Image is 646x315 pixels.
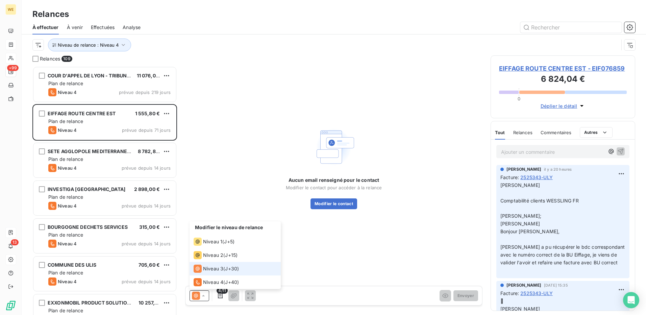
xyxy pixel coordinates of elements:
[500,213,541,219] span: [PERSON_NAME];​
[217,288,228,294] span: 4/11
[500,306,540,312] span: [PERSON_NAME]
[123,24,141,31] span: Analyse
[48,148,146,154] span: SETE AGGLOPOLE MEDITERRANEE - SAM
[580,127,613,138] button: Autres
[122,203,171,209] span: prévue depuis 14 jours
[58,241,77,246] span: Niveau 4
[495,130,505,135] span: Tout
[520,22,622,33] input: Rechercher
[5,300,16,311] img: Logo LeanPay
[48,270,83,275] span: Plan de relance
[539,102,588,110] button: Déplier le détail
[91,24,115,31] span: Effectuées
[138,148,164,154] span: 8 782,80 €
[48,80,83,86] span: Plan de relance
[48,156,83,162] span: Plan de relance
[122,241,171,246] span: prévue depuis 14 jours
[518,96,520,101] span: 0
[310,198,357,209] button: Modifier le contact
[203,279,223,286] span: Niveau 4
[48,73,144,78] span: COUR D'APPEL DE LYON - TRIBUNAL JUD
[225,279,239,286] span: J+40 )
[122,279,171,284] span: prévue depuis 14 jours
[541,102,577,110] span: Déplier le détail
[500,174,519,181] span: Facture :
[48,186,125,192] span: INVESTIGA [GEOGRAPHIC_DATA]
[500,244,626,265] span: [PERSON_NAME] a pu récupérer le bdc correspondant avec le numéro correct de la BU Eiffage, je vie...
[194,265,239,273] div: (
[122,165,171,171] span: prévue depuis 14 jours
[623,292,639,308] div: Open Intercom Messenger
[139,224,160,230] span: 315,00 €
[224,238,234,245] span: J+5 )
[506,282,541,288] span: [PERSON_NAME]
[544,167,572,171] span: il y a 20 heures
[67,24,83,31] span: À venir
[286,185,382,190] span: Modifier le contact pour accéder à la relance
[194,238,234,246] div: (
[225,252,238,259] span: J+15 )
[194,251,238,259] div: (
[499,73,627,87] h3: 6 824,04 €
[289,177,379,184] span: Aucun email renseigné pour le contact
[122,127,171,133] span: prévue depuis 71 jours
[58,279,77,284] span: Niveau 4
[48,39,131,51] button: Niveau de relance : Niveau 4
[135,111,160,116] span: 1 555,80 €
[5,4,16,15] div: WE
[520,174,553,181] span: 2525343-ULY
[32,66,177,315] div: grid
[134,186,160,192] span: 2 898,00 €
[32,24,59,31] span: À effectuer
[48,262,96,268] span: COMMUNE DES ULIS
[513,130,532,135] span: Relances
[11,239,19,245] span: 13
[541,130,572,135] span: Commentaires
[195,224,263,230] span: Modifier le niveau de relance
[194,278,239,286] div: (
[137,73,164,78] span: 11 076,00 €
[48,232,83,238] span: Plan de relance
[139,300,164,306] span: 10 257,15 €
[500,290,519,297] span: Facture :
[203,265,223,272] span: Niveau 3
[40,55,60,62] span: Relances
[203,252,223,259] span: Niveau 2
[48,111,116,116] span: EIFFAGE ROUTE CENTRE EST
[58,42,119,48] span: Niveau de relance : Niveau 4
[48,118,83,124] span: Plan de relance
[58,203,77,209] span: Niveau 4
[58,127,77,133] span: Niveau 4
[312,125,355,169] img: Empty state
[500,182,540,188] span: [PERSON_NAME]
[32,8,69,20] h3: Relances
[453,290,478,301] button: Envoyer
[506,166,541,172] span: [PERSON_NAME]
[499,64,627,73] span: EIFFAGE ROUTE CENTRE EST - EIF076859
[48,194,83,200] span: Plan de relance
[61,56,72,62] span: 109
[500,298,503,304] span: 
[48,224,128,230] span: BOURGOGNE DECHETS SERVICES
[7,65,19,71] span: +99
[139,262,160,268] span: 705,60 €
[58,90,77,95] span: Niveau 4
[500,198,579,203] span: Comptabilité clients WESSLING FR​
[500,221,540,226] span: [PERSON_NAME]​
[48,308,83,313] span: Plan de relance
[48,300,150,306] span: EXXONMOBIL PRODUCT SOLUTIONS CO - G
[119,90,171,95] span: prévue depuis 219 jours
[203,238,222,245] span: Niveau 1
[500,228,560,234] span: Bonjour [PERSON_NAME],
[520,290,553,297] span: 2525343-ULY
[544,283,568,287] span: [DATE] 15:35
[225,265,239,272] span: J+30 )
[58,165,77,171] span: Niveau 4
